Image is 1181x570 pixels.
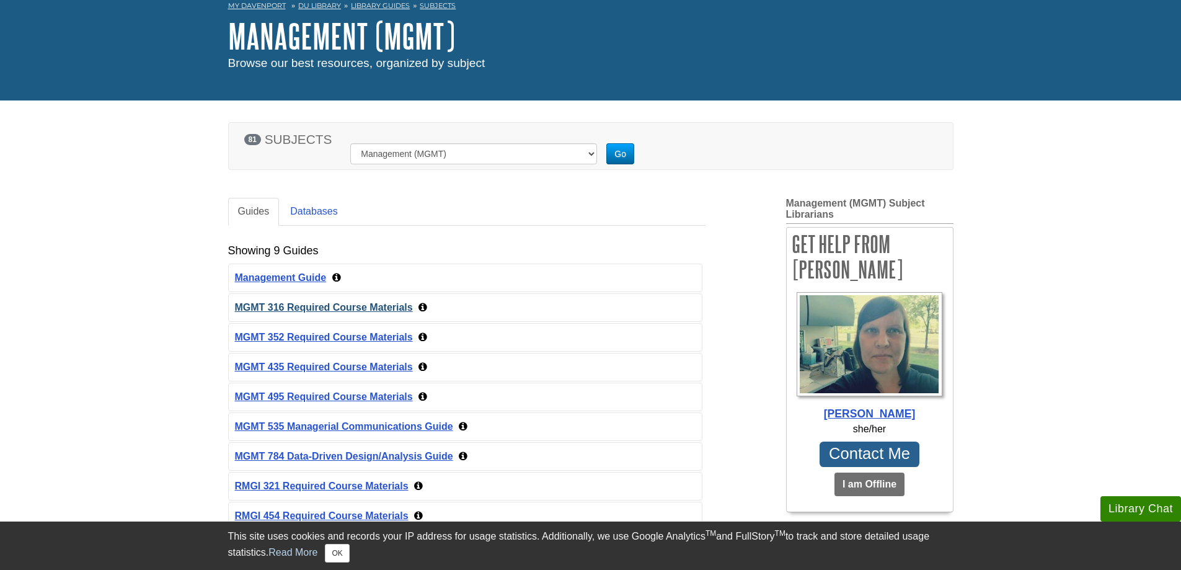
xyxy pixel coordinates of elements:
[793,406,947,422] div: [PERSON_NAME]
[228,198,280,226] a: Guides
[228,529,953,563] div: This site uses cookies and records your IP address for usage statistics. Additionally, we use Goo...
[834,473,905,496] button: I am Offline
[235,481,409,491] a: RMGI 321 Required Course Materials
[228,182,953,556] section: Content by Subject
[793,292,947,422] a: Profile Photo [PERSON_NAME]
[235,362,413,372] a: MGMT 435 Required Course Materials
[351,1,410,10] a: Library Guides
[786,198,953,224] h2: Management (MGMT) Subject Librarians
[235,451,453,461] a: MGMT 784 Data-Driven Design/Analysis Guide
[228,1,286,11] a: My Davenport
[606,143,634,164] button: Go
[265,132,332,146] span: SUBJECTS
[235,421,453,432] a: MGMT 535 Managerial Communications Guide
[820,442,920,467] a: Contact Me
[280,198,348,226] a: Databases
[775,529,785,538] sup: TM
[235,391,413,402] a: MGMT 495 Required Course Materials
[268,547,317,558] a: Read More
[244,134,261,145] span: 81
[235,332,413,342] a: MGMT 352 Required Course Materials
[787,228,953,286] h2: Get Help From [PERSON_NAME]
[298,1,341,10] a: DU Library
[843,479,896,489] b: I am Offline
[797,292,943,396] img: Profile Photo
[793,422,947,437] div: she/her
[325,544,349,563] button: Close
[228,55,953,73] div: Browse our best resources, organized by subject
[235,272,327,283] a: Management Guide
[235,510,409,521] a: RMGI 454 Required Course Materials
[228,107,953,182] section: Subject Search Bar
[1100,496,1181,522] button: Library Chat
[420,1,456,10] a: Subjects
[228,244,319,257] h2: Showing 9 Guides
[706,529,716,538] sup: TM
[228,17,953,55] h1: Management (MGMT)
[235,302,413,313] a: MGMT 316 Required Course Materials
